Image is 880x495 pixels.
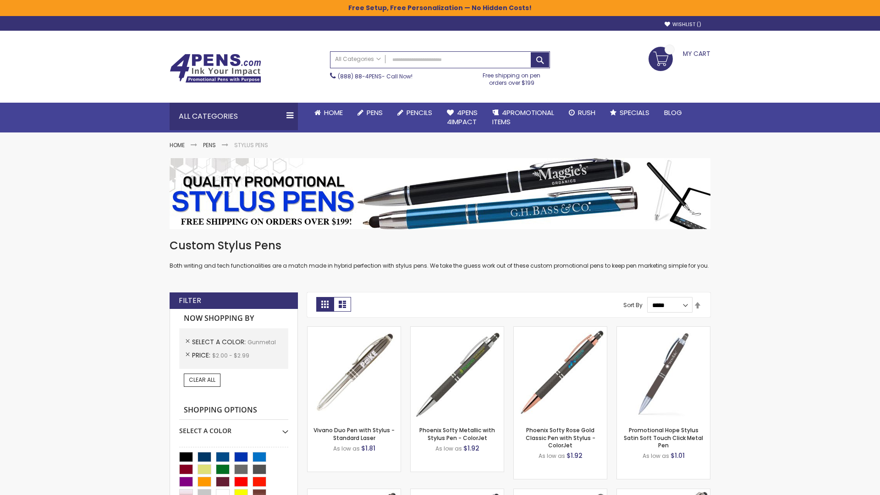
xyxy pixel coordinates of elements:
a: Vivano Duo Pen with Stylus - Standard Laser [313,426,395,441]
span: Pencils [407,108,432,117]
span: Select A Color [192,337,247,346]
a: Home [307,103,350,123]
span: $1.92 [463,444,479,453]
span: As low as [435,445,462,452]
strong: Grid [316,297,334,312]
a: 4PROMOTIONALITEMS [485,103,561,132]
span: $1.81 [361,444,375,453]
a: Phoenix Softy Metallic with Stylus Pen - ColorJet [419,426,495,441]
a: Rush [561,103,603,123]
a: Phoenix Softy Rose Gold Classic Pen with Stylus - ColorJet [526,426,595,449]
span: Price [192,351,212,360]
span: 4PROMOTIONAL ITEMS [492,108,554,126]
span: $1.01 [671,451,685,460]
img: Vivano Duo Pen with Stylus - Standard Laser-Gunmetal [308,327,401,420]
span: All Categories [335,55,381,63]
span: $1.92 [566,451,583,460]
a: Promotional Hope Stylus Satin Soft Touch Click Metal Pen-Gunmetal [617,326,710,334]
a: Home [170,141,185,149]
span: Specials [620,108,649,117]
a: Blog [657,103,689,123]
a: Phoenix Softy Rose Gold Classic Pen with Stylus - ColorJet-Gunmetal [514,326,607,334]
a: Vivano Duo Pen with Stylus - Standard Laser-Gunmetal [308,326,401,334]
div: Free shipping on pen orders over $199 [473,68,550,87]
a: Pens [350,103,390,123]
img: Stylus Pens [170,158,710,229]
div: Select A Color [179,420,288,435]
span: Home [324,108,343,117]
h1: Custom Stylus Pens [170,238,710,253]
a: Clear All [184,374,220,386]
img: Phoenix Softy Rose Gold Classic Pen with Stylus - ColorJet-Gunmetal [514,327,607,420]
div: Both writing and tech functionalities are a match made in hybrid perfection with stylus pens. We ... [170,238,710,270]
div: All Categories [170,103,298,130]
strong: Filter [179,296,201,306]
a: (888) 88-4PENS [338,72,382,80]
strong: Shopping Options [179,401,288,420]
a: 4Pens4impact [440,103,485,132]
strong: Now Shopping by [179,309,288,328]
a: All Categories [330,52,385,67]
span: - Call Now! [338,72,412,80]
span: As low as [539,452,565,460]
span: Clear All [189,376,215,384]
a: Promotional Hope Stylus Satin Soft Touch Click Metal Pen [624,426,703,449]
a: Wishlist [665,21,701,28]
a: Phoenix Softy Metallic with Stylus Pen - ColorJet-Gunmetal [411,326,504,334]
span: 4Pens 4impact [447,108,478,126]
img: Promotional Hope Stylus Satin Soft Touch Click Metal Pen-Gunmetal [617,327,710,420]
span: Blog [664,108,682,117]
span: As low as [643,452,669,460]
a: Pens [203,141,216,149]
span: Gunmetal [247,338,276,346]
strong: Stylus Pens [234,141,268,149]
label: Sort By [623,301,643,309]
img: Phoenix Softy Metallic with Stylus Pen - ColorJet-Gunmetal [411,327,504,420]
a: Specials [603,103,657,123]
span: Pens [367,108,383,117]
span: Rush [578,108,595,117]
span: As low as [333,445,360,452]
img: 4Pens Custom Pens and Promotional Products [170,54,261,83]
a: Pencils [390,103,440,123]
span: $2.00 - $2.99 [212,352,249,359]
